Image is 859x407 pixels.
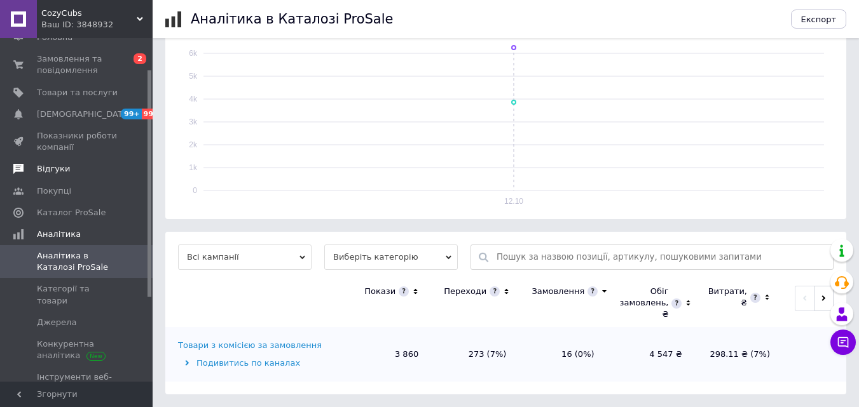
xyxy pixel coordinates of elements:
[708,286,747,309] div: Витрати, ₴
[41,8,137,19] span: CozyCubs
[37,250,118,273] span: Аналітика в Каталозі ProSale
[607,327,695,382] td: 4 547 ₴
[191,11,393,27] h1: Аналітика в Каталозі ProSale
[142,109,163,119] span: 99+
[37,317,76,328] span: Джерела
[178,357,340,369] div: Подивитись по каналах
[41,19,153,30] div: Ваш ID: 3848932
[189,49,198,58] text: 6k
[695,327,783,382] td: 298.11 ₴ (7%)
[189,140,198,149] text: 2k
[791,10,847,29] button: Експорт
[37,338,118,361] span: Конкурентна аналітика
[189,163,198,172] text: 1k
[37,87,118,98] span: Товари та послуги
[189,72,198,81] text: 5k
[178,340,322,351] div: Товари з комісією за замовлення
[504,197,523,206] text: 12.10
[497,245,827,269] input: Пошук за назвою позиції, артикулу, пошуковими запитами
[444,286,486,297] div: Переходи
[324,244,458,270] span: Виберіть категорію
[620,286,669,321] div: Обіг замовлень, ₴
[801,15,837,24] span: Експорт
[343,327,431,382] td: 3 860
[178,244,312,270] span: Всі кампанії
[37,185,71,197] span: Покупці
[37,163,70,175] span: Відгуки
[830,330,856,355] button: Чат з покупцем
[189,95,198,103] text: 4k
[37,53,118,76] span: Замовлення та повідомлення
[532,286,584,297] div: Замовлення
[37,283,118,306] span: Категорії та товари
[37,130,118,153] span: Показники роботи компанії
[121,109,142,119] span: 99+
[37,229,81,240] span: Аналітика
[37,207,106,218] span: Каталог ProSale
[193,186,197,195] text: 0
[134,53,146,64] span: 2
[37,109,131,120] span: [DEMOGRAPHIC_DATA]
[364,286,395,297] div: Покази
[519,327,607,382] td: 16 (0%)
[37,371,118,394] span: Інструменти веб-аналітики
[431,327,519,382] td: 273 (7%)
[189,117,198,126] text: 3k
